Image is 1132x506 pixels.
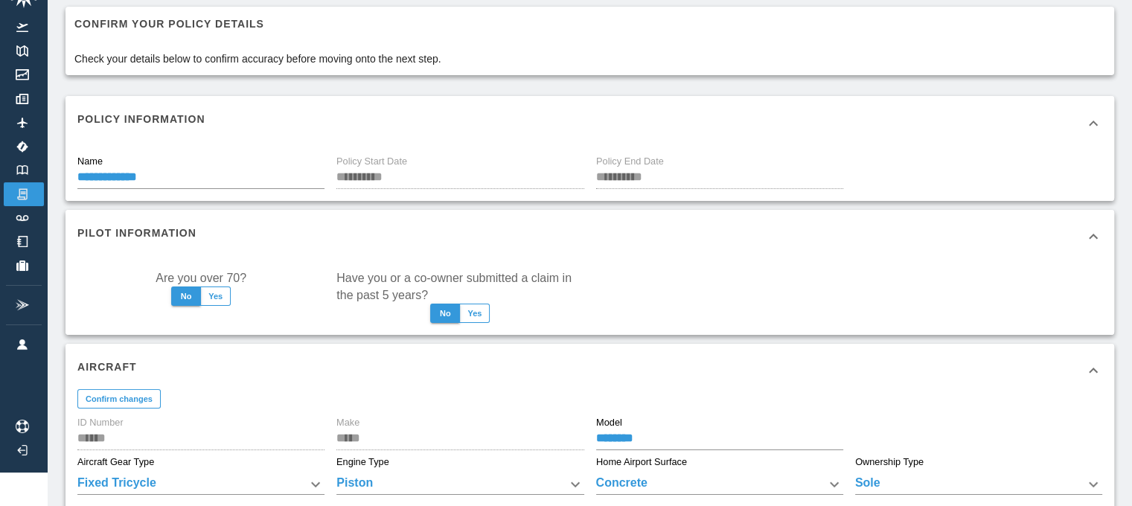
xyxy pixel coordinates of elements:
label: Ownership Type [855,455,924,469]
p: Check your details below to confirm accuracy before moving onto the next step. [74,51,441,66]
div: Piston [336,474,583,495]
div: Pilot Information [65,210,1114,263]
div: Aircraft [65,344,1114,397]
label: ID Number [77,416,124,429]
button: No [171,286,201,306]
h6: Confirm your policy details [74,16,441,32]
button: Confirm changes [77,389,161,409]
h6: Pilot Information [77,225,196,241]
button: Yes [459,304,490,323]
div: Concrete [596,474,843,495]
label: Policy Start Date [336,155,407,168]
button: No [430,304,460,323]
label: Engine Type [336,455,389,469]
label: Make [336,416,359,429]
button: Yes [200,286,231,306]
div: Fixed Tricycle [77,474,324,495]
label: Aircraft Gear Type [77,455,154,469]
h6: Policy Information [77,111,205,127]
label: Model [596,416,622,429]
h6: Aircraft [77,359,137,375]
label: Name [77,155,103,168]
label: Are you over 70? [156,269,246,286]
label: Have you or a co-owner submitted a claim in the past 5 years? [336,269,583,304]
label: Home Airport Surface [596,455,687,469]
label: Policy End Date [596,155,664,168]
div: Sole [855,474,1102,495]
div: Policy Information [65,96,1114,150]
